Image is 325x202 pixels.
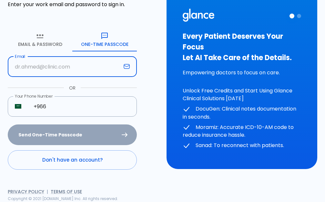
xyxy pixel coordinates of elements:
[8,28,72,51] button: Email & Password
[8,188,44,195] a: Privacy Policy
[8,1,159,8] p: Enter your work email and password to sign in.
[47,188,48,195] span: |
[69,85,76,91] p: OR
[51,188,82,195] a: Terms of Use
[8,196,118,201] span: Copyright © 2021 [DOMAIN_NAME] Inc. All rights reserved.
[8,57,121,77] input: dr.ahmed@clinic.com
[15,104,21,109] img: unknown
[183,123,301,139] p: Moramiz: Accurate ICD-10-AM code to reduce insurance hassle.
[183,142,301,150] p: Sanad: To reconnect with patients.
[12,101,24,112] button: Select country
[183,105,301,121] p: DocuGen: Clinical notes documentation in seconds.
[183,69,301,77] p: Empowering doctors to focus on care.
[183,87,301,102] p: Unlock Free Credits and Start Using Glance Clinical Solutions [DATE]
[183,31,301,63] h3: Every Patient Deserves Your Focus Let AI Take Care of the Details.
[8,150,137,170] a: Don't have an account?
[72,28,137,51] button: One-Time Passcode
